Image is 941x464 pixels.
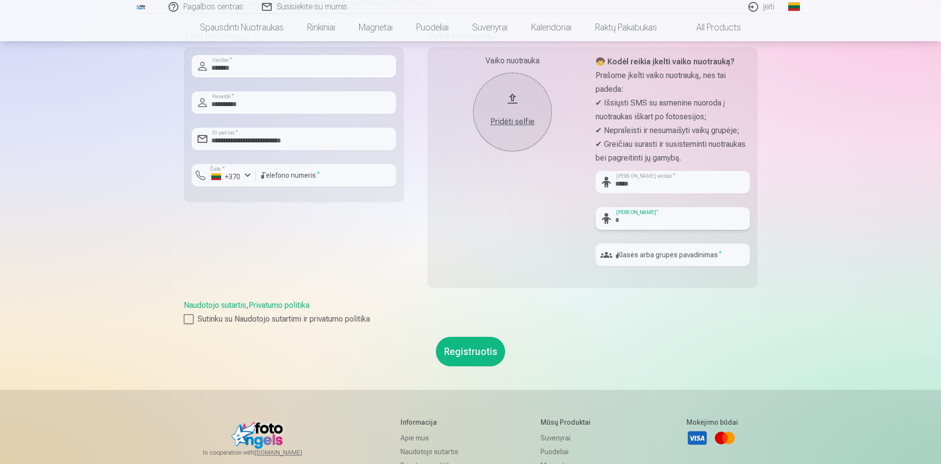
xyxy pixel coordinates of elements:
div: +370 [211,172,241,182]
a: Raktų pakabukas [583,14,669,41]
div: Vaiko nuotrauka [435,55,590,67]
a: Privatumo politika [249,300,310,310]
a: All products [669,14,753,41]
img: /fa2 [136,4,146,10]
strong: 🧒 Kodėl reikia įkelti vaiko nuotrauką? [596,57,735,66]
p: ✔ Išsiųsti SMS su asmenine nuoroda į nuotraukas iškart po fotosesijos; [596,96,750,124]
a: Apie mus [400,431,466,445]
button: Registruotis [436,337,505,366]
a: Magnetai [347,14,404,41]
h5: Informacija [400,417,466,427]
p: ✔ Nepraleisti ir nesumaišyti vaikų grupėje; [596,124,750,137]
a: Visa [686,427,708,449]
label: Sutinku su Naudotojo sutartimi ir privatumo politika [184,313,758,325]
label: Šalis [207,165,228,173]
a: Puodeliai [541,445,612,459]
button: Šalis*+370 [192,164,256,187]
a: Suvenyrai [460,14,519,41]
a: Naudotojo sutartis [184,300,246,310]
span: In cooperation with [203,449,326,457]
a: [DOMAIN_NAME] [255,449,326,457]
a: Suvenyrai [541,431,612,445]
h5: Mūsų produktai [541,417,612,427]
a: Kalendoriai [519,14,583,41]
a: Puodeliai [404,14,460,41]
p: ✔ Greičiau surasti ir susisteminti nuotraukas bei pagreitinti jų gamybą. [596,137,750,165]
button: Pridėti selfie [473,73,552,151]
a: Rinkiniai [295,14,347,41]
div: , [184,300,758,325]
a: Naudotojo sutartis [400,445,466,459]
a: Spausdinti nuotraukas [188,14,295,41]
h5: Mokėjimo būdai [686,417,738,427]
p: Prašome įkelti vaiko nuotrauką, nes tai padeda: [596,69,750,96]
a: Mastercard [714,427,736,449]
div: Pridėti selfie [483,116,542,128]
